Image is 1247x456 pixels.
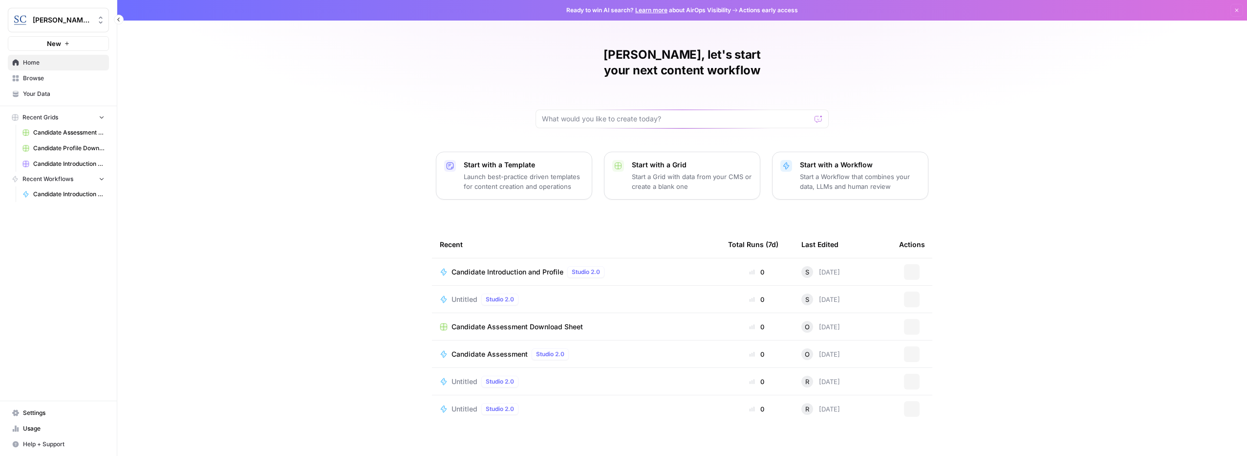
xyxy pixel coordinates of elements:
span: Candidate Introduction and Profile [33,190,105,199]
span: Untitled [451,377,477,387]
button: Workspace: Stanton Chase Nashville [8,8,109,32]
div: Actions [899,231,925,258]
div: Last Edited [801,231,838,258]
a: Your Data [8,86,109,102]
a: UntitledStudio 2.0 [440,376,712,388]
div: [DATE] [801,348,840,360]
p: Launch best-practice driven templates for content creation and operations [464,172,584,191]
p: Start with a Workflow [800,160,920,170]
span: Settings [23,409,105,417]
span: Candidate Assessment [451,349,528,359]
span: Candidate Introduction Download Sheet [33,160,105,168]
span: Candidate Profile Download Sheet [33,144,105,153]
span: Studio 2.0 [572,268,600,276]
button: Help + Support [8,436,109,452]
span: Studio 2.0 [536,350,564,359]
span: Recent Workflows [22,175,73,183]
span: Studio 2.0 [486,377,514,386]
span: Recent Grids [22,113,58,122]
span: New [47,39,61,48]
div: 0 [728,377,786,387]
span: [PERSON_NAME] [GEOGRAPHIC_DATA] [33,15,92,25]
span: Help + Support [23,440,105,449]
div: 0 [728,404,786,414]
span: R [805,404,809,414]
button: Recent Grids [8,110,109,125]
a: Usage [8,421,109,436]
span: Your Data [23,90,105,98]
div: 0 [728,322,786,332]
span: Candidate Introduction and Profile [451,267,563,277]
a: Candidate Introduction and ProfileStudio 2.0 [440,266,712,278]
a: Candidate Introduction and Profile [18,186,109,202]
a: Candidate Introduction Download Sheet [18,156,109,172]
span: Usage [23,424,105,433]
img: Stanton Chase Nashville Logo [11,11,29,29]
span: S [805,295,809,304]
span: Studio 2.0 [486,295,514,304]
div: Recent [440,231,712,258]
button: Start with a WorkflowStart a Workflow that combines your data, LLMs and human review [772,152,928,200]
button: Start with a GridStart a Grid with data from your CMS or create a blank one [604,152,760,200]
div: [DATE] [801,294,840,305]
button: New [8,36,109,51]
p: Start with a Grid [632,160,752,170]
span: O [805,322,810,332]
a: Candidate AssessmentStudio 2.0 [440,348,712,360]
a: Home [8,55,109,70]
div: [DATE] [801,376,840,388]
a: Candidate Assessment Download Sheet [18,125,109,140]
a: UntitledStudio 2.0 [440,403,712,415]
p: Start with a Template [464,160,584,170]
div: [DATE] [801,266,840,278]
a: Learn more [635,6,667,14]
button: Recent Workflows [8,172,109,186]
span: Untitled [451,404,477,414]
div: Total Runs (7d) [728,231,778,258]
span: Home [23,58,105,67]
div: 0 [728,267,786,277]
a: Candidate Profile Download Sheet [18,140,109,156]
span: O [805,349,810,359]
a: Settings [8,405,109,421]
div: [DATE] [801,321,840,333]
span: Untitled [451,295,477,304]
button: Start with a TemplateLaunch best-practice driven templates for content creation and operations [436,152,592,200]
span: Actions early access [739,6,798,15]
p: Start a Grid with data from your CMS or create a blank one [632,172,752,191]
div: [DATE] [801,403,840,415]
span: R [805,377,809,387]
p: Start a Workflow that combines your data, LLMs and human review [800,172,920,191]
a: UntitledStudio 2.0 [440,294,712,305]
span: Browse [23,74,105,83]
span: S [805,267,809,277]
a: Candidate Assessment Download Sheet [440,322,712,332]
input: What would you like to create today? [542,114,811,124]
span: Studio 2.0 [486,405,514,413]
span: Candidate Assessment Download Sheet [33,128,105,137]
span: Ready to win AI search? about AirOps Visibility [566,6,731,15]
h1: [PERSON_NAME], let's start your next content workflow [536,47,829,78]
div: 0 [728,349,786,359]
span: Candidate Assessment Download Sheet [451,322,583,332]
a: Browse [8,70,109,86]
div: 0 [728,295,786,304]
